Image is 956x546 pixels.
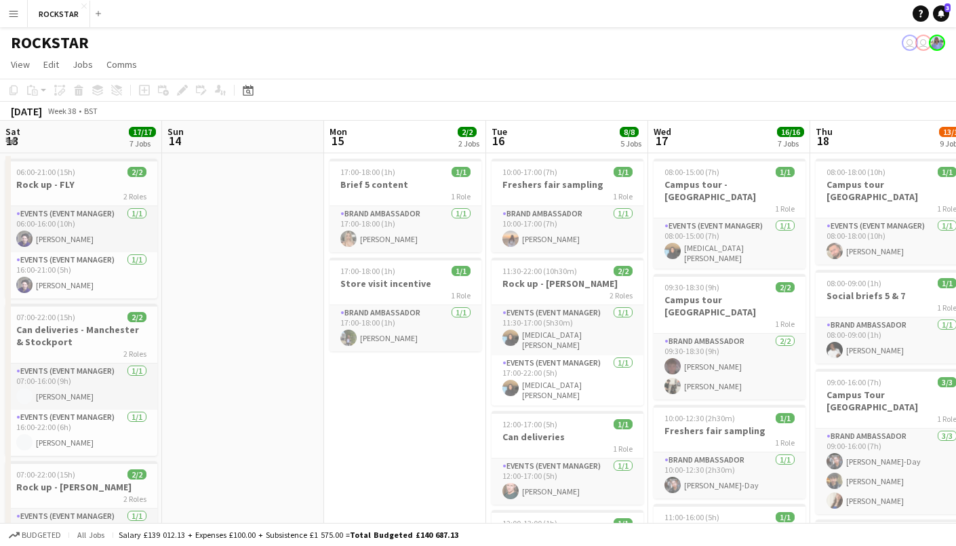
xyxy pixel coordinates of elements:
[664,413,735,423] span: 10:00-12:30 (2h30m)
[451,191,471,201] span: 1 Role
[5,252,157,298] app-card-role: Events (Event Manager)1/116:00-21:00 (5h)[PERSON_NAME]
[330,159,481,252] app-job-card: 17:00-18:00 (1h)1/1Brief 5 content1 RoleBrand Ambassador1/117:00-18:00 (1h)[PERSON_NAME]
[654,159,805,269] app-job-card: 08:00-15:00 (7h)1/1Campus tour - [GEOGRAPHIC_DATA]1 RoleEvents (Event Manager)1/108:00-15:00 (7h)...
[5,56,35,73] a: View
[775,203,795,214] span: 1 Role
[492,159,643,252] app-job-card: 10:00-17:00 (7h)1/1Freshers fair sampling1 RoleBrand Ambassador1/110:00-17:00 (7h)[PERSON_NAME]
[5,159,157,298] app-job-card: 06:00-21:00 (15h)2/2Rock up - FLY2 RolesEvents (Event Manager)1/106:00-16:00 (10h)[PERSON_NAME]Ev...
[775,437,795,448] span: 1 Role
[492,459,643,505] app-card-role: Events (Event Manager)1/112:00-17:00 (5h)[PERSON_NAME]
[826,278,881,288] span: 08:00-09:00 (1h)
[129,127,156,137] span: 17/17
[620,127,639,137] span: 8/8
[123,191,146,201] span: 2 Roles
[652,133,671,149] span: 17
[902,35,918,51] app-user-avatar: Ed Harvey
[43,58,59,71] span: Edit
[127,312,146,322] span: 2/2
[340,266,395,276] span: 17:00-18:00 (1h)
[492,411,643,505] app-job-card: 12:00-17:00 (5h)1/1Can deliveries1 RoleEvents (Event Manager)1/112:00-17:00 (5h)[PERSON_NAME]
[330,178,481,191] h3: Brief 5 content
[944,3,951,12] span: 3
[167,125,184,138] span: Sun
[5,324,157,348] h3: Can deliveries - Manchester & Stockport
[127,469,146,480] span: 2/2
[330,206,481,252] app-card-role: Brand Ambassador1/117:00-18:00 (1h)[PERSON_NAME]
[327,133,347,149] span: 15
[664,167,719,177] span: 08:00-15:00 (7h)
[330,258,481,351] app-job-card: 17:00-18:00 (1h)1/1Store visit incentive1 RoleBrand Ambassador1/117:00-18:00 (1h)[PERSON_NAME]
[620,138,641,149] div: 5 Jobs
[5,481,157,493] h3: Rock up - [PERSON_NAME]
[330,125,347,138] span: Mon
[777,127,804,137] span: 16/16
[915,35,932,51] app-user-avatar: Ed Harvey
[130,138,155,149] div: 7 Jobs
[664,512,719,522] span: 11:00-16:00 (5h)
[340,167,395,177] span: 17:00-18:00 (1h)
[452,167,471,177] span: 1/1
[502,167,557,177] span: 10:00-17:00 (7h)
[492,355,643,406] app-card-role: Events (Event Manager)1/117:00-22:00 (5h)[MEDICAL_DATA][PERSON_NAME]
[5,364,157,410] app-card-role: Events (Event Manager)1/107:00-16:00 (9h)[PERSON_NAME]
[664,282,719,292] span: 09:30-18:30 (9h)
[814,133,833,149] span: 18
[775,319,795,329] span: 1 Role
[73,58,93,71] span: Jobs
[492,258,643,406] div: 11:30-22:00 (10h30m)2/2Rock up - [PERSON_NAME]2 RolesEvents (Event Manager)1/111:30-17:00 (5h30m)...
[492,178,643,191] h3: Freshers fair sampling
[458,127,477,137] span: 2/2
[654,294,805,318] h3: Campus tour [GEOGRAPHIC_DATA]
[492,125,507,138] span: Tue
[7,528,63,543] button: Budgeted
[84,106,98,116] div: BST
[492,277,643,290] h3: Rock up - [PERSON_NAME]
[330,277,481,290] h3: Store visit incentive
[5,304,157,456] app-job-card: 07:00-22:00 (15h)2/2Can deliveries - Manchester & Stockport2 RolesEvents (Event Manager)1/107:00-...
[452,266,471,276] span: 1/1
[826,377,881,387] span: 09:00-16:00 (7h)
[654,178,805,203] h3: Campus tour - [GEOGRAPHIC_DATA]
[16,167,75,177] span: 06:00-21:00 (15h)
[492,431,643,443] h3: Can deliveries
[3,133,20,149] span: 13
[613,444,633,454] span: 1 Role
[614,419,633,429] span: 1/1
[929,35,945,51] app-user-avatar: Lucy Hillier
[165,133,184,149] span: 14
[614,167,633,177] span: 1/1
[826,167,885,177] span: 08:00-18:00 (10h)
[22,530,61,540] span: Budgeted
[119,530,458,540] div: Salary £139 012.13 + Expenses £100.00 + Subsistence £1 575.00 =
[350,530,458,540] span: Total Budgeted £140 687.13
[933,5,949,22] a: 3
[123,494,146,504] span: 2 Roles
[613,191,633,201] span: 1 Role
[451,290,471,300] span: 1 Role
[11,33,89,53] h1: ROCKSTAR
[776,413,795,423] span: 1/1
[67,56,98,73] a: Jobs
[5,125,20,138] span: Sat
[502,419,557,429] span: 12:00-17:00 (5h)
[11,104,42,118] div: [DATE]
[123,349,146,359] span: 2 Roles
[654,425,805,437] h3: Freshers fair sampling
[28,1,90,27] button: ROCKSTAR
[776,167,795,177] span: 1/1
[5,410,157,456] app-card-role: Events (Event Manager)1/116:00-22:00 (6h)[PERSON_NAME]
[106,58,137,71] span: Comms
[654,274,805,399] app-job-card: 09:30-18:30 (9h)2/2Campus tour [GEOGRAPHIC_DATA]1 RoleBrand Ambassador2/209:30-18:30 (9h)[PERSON_...
[502,518,557,528] span: 12:00-13:00 (1h)
[502,266,577,276] span: 11:30-22:00 (10h30m)
[654,405,805,499] app-job-card: 10:00-12:30 (2h30m)1/1Freshers fair sampling1 RoleBrand Ambassador1/110:00-12:30 (2h30m)[PERSON_N...
[16,312,75,322] span: 07:00-22:00 (15h)
[75,530,107,540] span: All jobs
[654,218,805,269] app-card-role: Events (Event Manager)1/108:00-15:00 (7h)[MEDICAL_DATA][PERSON_NAME]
